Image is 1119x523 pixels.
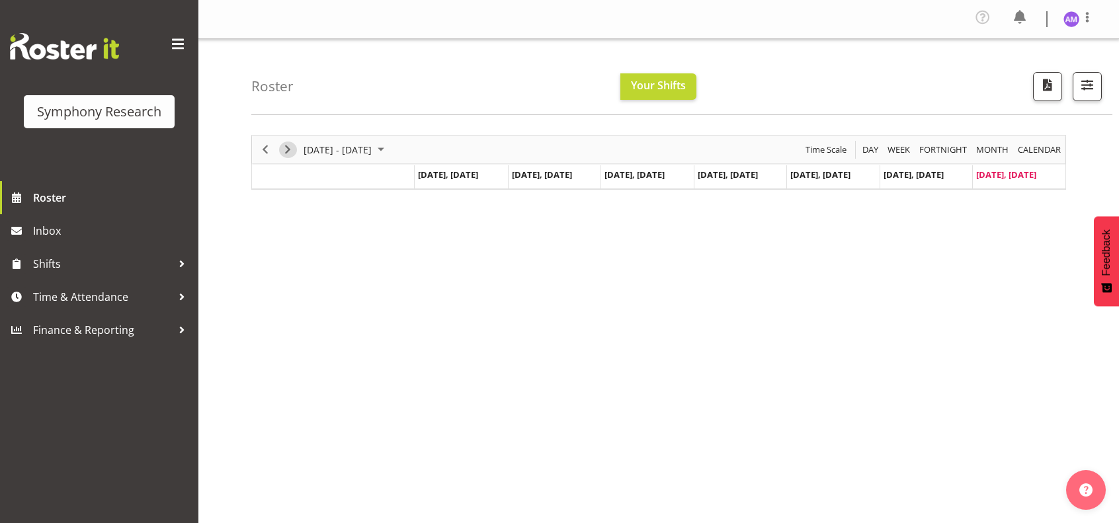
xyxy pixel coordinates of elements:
span: Week [886,141,911,158]
span: [DATE], [DATE] [604,169,665,181]
button: Your Shifts [620,73,696,100]
div: Next [276,136,299,163]
span: Shifts [33,254,172,274]
span: Day [861,141,880,158]
span: [DATE], [DATE] [884,169,944,181]
span: Time & Attendance [33,287,172,307]
span: calendar [1016,141,1062,158]
span: [DATE], [DATE] [790,169,850,181]
span: Roster [33,188,192,208]
button: Month [1016,141,1063,158]
span: [DATE], [DATE] [976,169,1036,181]
span: Feedback [1100,229,1112,276]
div: Timeline Week of August 31, 2025 [251,135,1066,190]
button: Filter Shifts [1073,72,1102,101]
span: Time Scale [804,141,848,158]
button: Next [279,141,297,158]
button: Timeline Day [860,141,881,158]
button: Time Scale [804,141,849,158]
span: [DATE], [DATE] [418,169,478,181]
img: Rosterit website logo [10,33,119,60]
img: help-xxl-2.png [1079,483,1093,497]
button: August 25 - 31, 2025 [302,141,390,158]
span: Your Shifts [631,78,686,93]
button: Timeline Month [974,141,1011,158]
button: Previous [257,141,274,158]
h4: Roster [251,79,294,94]
span: Month [975,141,1010,158]
span: Fortnight [918,141,968,158]
div: Previous [254,136,276,163]
button: Timeline Week [886,141,913,158]
span: [DATE], [DATE] [698,169,758,181]
button: Feedback - Show survey [1094,216,1119,306]
img: amal-makan1835.jpg [1063,11,1079,27]
button: Download a PDF of the roster according to the set date range. [1033,72,1062,101]
span: Finance & Reporting [33,320,172,340]
span: Inbox [33,221,192,241]
span: [DATE] - [DATE] [302,141,373,158]
span: [DATE], [DATE] [512,169,572,181]
div: Symphony Research [37,102,161,122]
button: Fortnight [917,141,970,158]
